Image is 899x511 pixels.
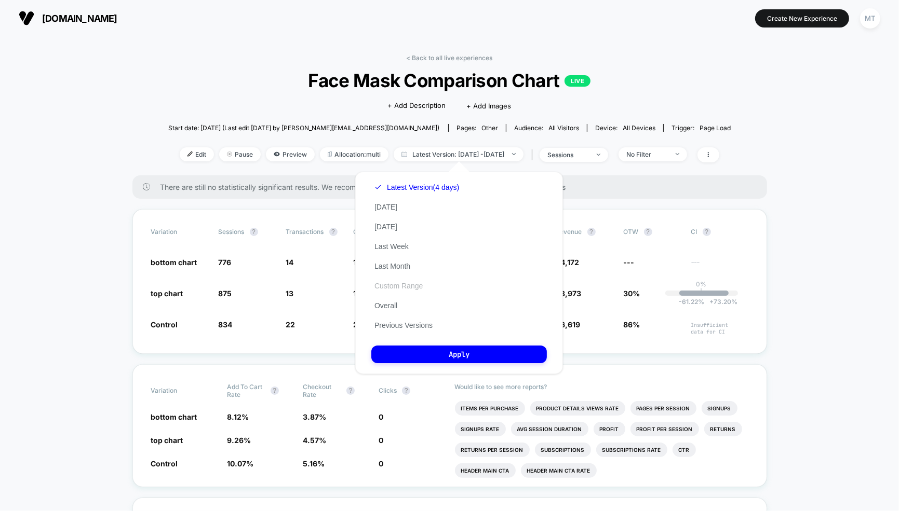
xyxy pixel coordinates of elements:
div: MT [860,8,880,29]
button: Last Month [371,261,413,271]
div: Audience: [514,124,579,132]
span: Control [151,320,178,329]
span: There are still no statistically significant results. We recommend waiting a few more days . Time... [160,183,746,191]
span: 5.16 % [303,459,325,468]
span: All Visitors [548,124,579,132]
p: Would like to see more reports? [455,383,748,391]
li: Signups Rate [455,422,506,436]
span: [DOMAIN_NAME] [42,13,117,24]
span: top chart [151,289,183,298]
button: ? [346,386,355,395]
img: end [512,153,516,155]
span: 0 [379,459,383,468]
div: Trigger: [672,124,731,132]
span: Control [151,459,178,468]
span: 6,619 [561,320,581,329]
li: Subscriptions Rate [596,443,667,457]
li: Avg Session Duration [511,422,588,436]
li: Signups [702,401,737,416]
p: 0% [696,280,707,288]
button: ? [250,228,258,236]
span: $ [556,320,581,329]
span: OTW [624,228,681,236]
span: Variation [151,383,208,398]
span: CI [691,228,748,236]
span: Page Load [700,124,731,132]
span: 73.20 % [705,298,738,306]
span: 0 [379,436,383,445]
button: ? [271,386,279,395]
li: Returns Per Session [455,443,530,457]
button: [DATE] [371,222,400,231]
span: -61.22 % [679,298,705,306]
button: Apply [371,346,547,363]
span: Start date: [DATE] (Last edit [DATE] by [PERSON_NAME][EMAIL_ADDRESS][DOMAIN_NAME]) [168,124,439,132]
li: Profit Per Session [630,422,699,436]
span: 776 [219,258,232,267]
span: 4.57 % [303,436,326,445]
button: ? [402,386,410,395]
span: Face Mask Comparison Chart [196,70,703,91]
button: ? [703,228,711,236]
span: $ [556,258,580,267]
img: end [597,154,600,156]
span: + Add Images [467,102,512,110]
button: Create New Experience [755,9,849,27]
span: Clicks [379,386,397,394]
span: 14 [286,258,294,267]
span: 22 [286,320,296,329]
span: 3.87 % [303,412,326,421]
span: + Add Description [388,101,446,111]
img: end [676,153,679,155]
p: LIVE [565,75,591,87]
a: < Back to all live experiences [407,54,493,62]
span: Checkout Rate [303,383,341,398]
span: Sessions [219,228,245,236]
li: Items Per Purchase [455,401,525,416]
li: Product Details Views Rate [530,401,625,416]
span: 13 [286,289,294,298]
span: Latest Version: [DATE] - [DATE] [394,147,524,161]
span: all devices [623,124,655,132]
img: Visually logo [19,10,34,26]
p: | [701,288,703,296]
button: ? [587,228,596,236]
span: --- [624,258,635,267]
li: Pages Per Session [630,401,696,416]
span: $ [556,289,582,298]
span: 9.26 % [227,436,251,445]
span: other [481,124,498,132]
span: 30% [624,289,640,298]
span: bottom chart [151,258,197,267]
span: 3,973 [561,289,582,298]
li: Ctr [673,443,696,457]
span: Variation [151,228,208,236]
span: Preview [266,147,315,161]
li: Subscriptions [535,443,591,457]
li: Header Main Cta Rate [521,463,597,478]
button: [DATE] [371,202,400,212]
button: Overall [371,301,400,310]
button: Latest Version(4 days) [371,183,462,192]
button: MT [857,8,883,29]
span: 10.07 % [227,459,253,468]
span: Pause [219,147,261,161]
button: ? [329,228,338,236]
span: bottom chart [151,412,197,421]
button: Last Week [371,242,412,251]
span: top chart [151,436,183,445]
span: 0 [379,412,383,421]
button: Previous Versions [371,321,436,330]
img: edit [187,151,193,157]
span: Add To Cart Rate [227,383,265,398]
li: Profit [594,422,625,436]
span: 875 [219,289,232,298]
li: Returns [704,422,742,436]
span: Device: [587,124,663,132]
button: ? [644,228,652,236]
li: Header Main Cta [455,463,516,478]
div: Pages: [457,124,498,132]
button: Custom Range [371,281,426,291]
img: end [227,151,232,157]
div: sessions [547,151,589,159]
